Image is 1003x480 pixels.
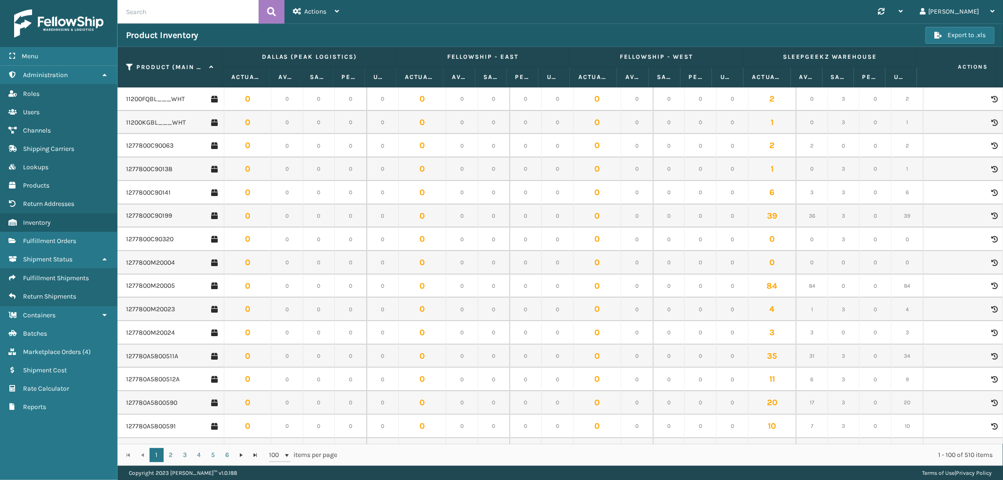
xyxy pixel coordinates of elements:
td: 0 [271,228,303,251]
td: 0 [574,251,621,275]
td: 0 [574,111,621,134]
td: 0 [653,134,685,157]
td: 0 [446,134,478,157]
td: 36 [796,205,828,228]
td: 0 [478,87,510,111]
td: 0 [399,181,446,205]
td: 0 [892,228,924,251]
label: Unallocated [720,73,734,81]
td: 0 [653,205,685,228]
td: 2 [796,134,828,157]
a: 1 [150,448,164,462]
td: 0 [399,275,446,298]
td: 0 [621,275,653,298]
a: 1277800C90063 [126,141,174,150]
td: 3 [828,111,860,134]
td: 0 [367,181,399,205]
td: 0 [335,111,367,134]
td: 1 [749,157,796,181]
td: 0 [399,205,446,228]
td: 0 [860,87,892,111]
label: SleepGeekz Warehouse [752,53,908,61]
td: 0 [510,87,542,111]
label: Fellowship - West [578,53,734,61]
td: 0 [271,181,303,205]
td: 1 [892,111,924,134]
span: Lookups [23,163,48,171]
i: Product Activity [991,260,997,266]
i: Product Activity [991,376,997,383]
td: 0 [303,205,335,228]
span: Shipping Carriers [23,145,74,153]
td: 0 [860,205,892,228]
td: 0 [303,111,335,134]
td: 0 [653,157,685,181]
label: Available [452,73,466,81]
td: 0 [335,157,367,181]
td: 0 [446,228,478,251]
td: 0 [271,157,303,181]
a: 1277800M20005 [126,281,175,291]
span: Channels [23,126,51,134]
td: 0 [542,205,574,228]
td: 0 [717,228,749,251]
td: 0 [510,111,542,134]
td: 0 [542,298,574,321]
td: 0 [574,181,621,205]
i: Product Activity [991,119,997,126]
a: 1277800M20024 [126,328,175,338]
td: 0 [224,275,271,298]
a: 5 [206,448,220,462]
span: Actions [920,59,994,75]
td: 0 [399,157,446,181]
td: 0 [717,298,749,321]
td: 0 [478,111,510,134]
td: 0 [271,134,303,157]
span: Rate Calculator [23,385,69,393]
td: 0 [510,228,542,251]
td: 0 [749,251,796,275]
td: 84 [892,275,924,298]
td: 0 [335,275,367,298]
td: 0 [478,157,510,181]
a: 2 [164,448,178,462]
td: 0 [446,111,478,134]
td: 0 [367,134,399,157]
label: Actual Quantity [752,73,782,81]
td: 0 [685,181,717,205]
td: 0 [860,157,892,181]
span: Products [23,181,49,189]
td: 0 [717,275,749,298]
label: Safety [831,73,845,81]
td: 0 [717,157,749,181]
td: 0 [685,205,717,228]
td: 0 [796,87,828,111]
h3: Product Inventory [126,30,198,41]
span: 100 [269,450,283,460]
td: 0 [271,111,303,134]
td: 0 [653,181,685,205]
td: 0 [271,87,303,111]
td: 84 [796,275,828,298]
a: 127780A5800512A [126,375,180,384]
td: 0 [717,251,749,275]
td: 0 [271,251,303,275]
td: 0 [860,134,892,157]
a: 4 [192,448,206,462]
td: 0 [653,87,685,111]
td: 3 [828,181,860,205]
a: 1277800M20004 [126,258,175,268]
span: Return Shipments [23,292,76,300]
td: 0 [335,251,367,275]
span: ( 4 ) [82,348,91,356]
td: 0 [367,228,399,251]
td: 4 [892,298,924,321]
td: 0 [796,228,828,251]
td: 0 [542,275,574,298]
td: 0 [685,87,717,111]
a: 3 [178,448,192,462]
td: 0 [224,321,271,345]
td: 0 [478,181,510,205]
td: 0 [367,275,399,298]
td: 0 [367,251,399,275]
